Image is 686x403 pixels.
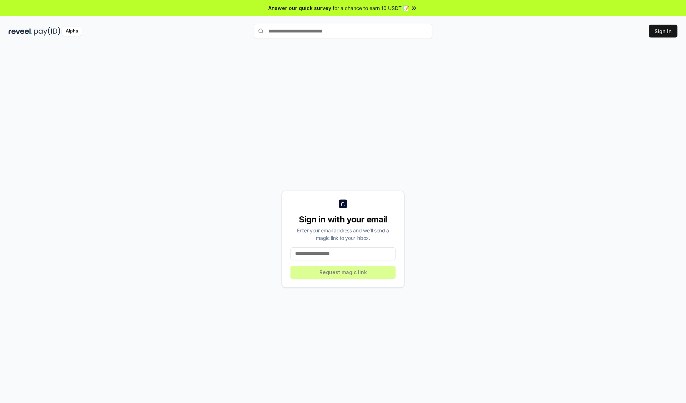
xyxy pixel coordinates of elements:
img: reveel_dark [9,27,33,36]
div: Sign in with your email [290,214,396,225]
button: Sign In [649,25,677,37]
div: Enter your email address and we’ll send a magic link to your inbox. [290,227,396,242]
span: Answer our quick survey [268,4,331,12]
img: pay_id [34,27,60,36]
img: logo_small [339,200,347,208]
span: for a chance to earn 10 USDT 📝 [333,4,409,12]
div: Alpha [62,27,82,36]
